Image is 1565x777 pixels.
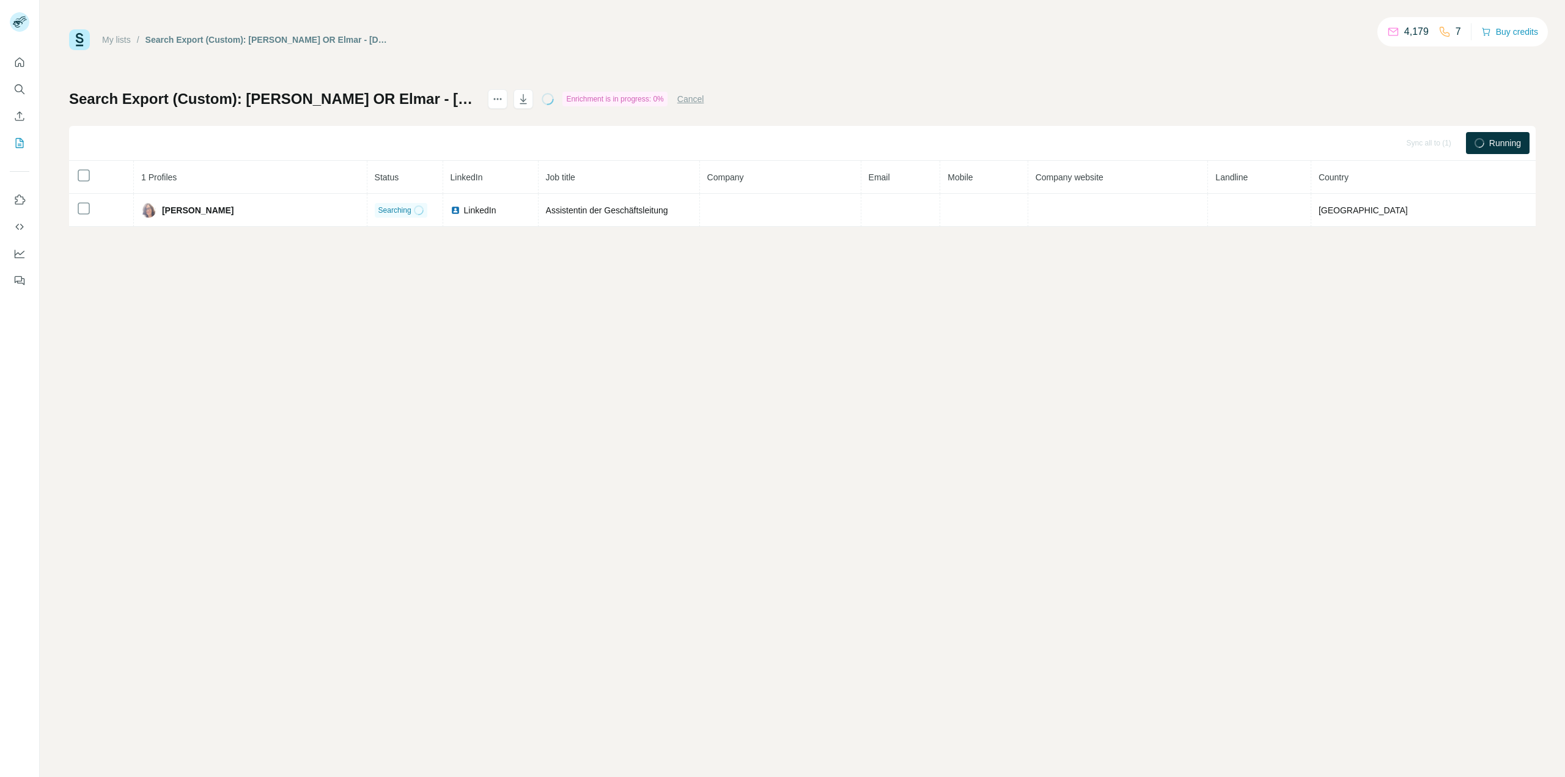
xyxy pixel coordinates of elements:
[145,34,388,46] div: Search Export (Custom): [PERSON_NAME] OR Elmar - [DATE] 14:15
[677,93,704,105] button: Cancel
[69,29,90,50] img: Surfe Logo
[546,205,668,215] span: Assistentin der Geschäftsleitung
[102,35,131,45] a: My lists
[707,172,744,182] span: Company
[375,172,399,182] span: Status
[488,89,507,109] button: actions
[451,205,460,215] img: LinkedIn logo
[1319,172,1349,182] span: Country
[141,203,156,218] img: Avatar
[10,270,29,292] button: Feedback
[1456,24,1461,39] p: 7
[1404,24,1429,39] p: 4,179
[10,243,29,265] button: Dashboard
[451,172,483,182] span: LinkedIn
[464,204,496,216] span: LinkedIn
[1489,137,1521,149] span: Running
[137,34,139,46] li: /
[948,172,973,182] span: Mobile
[10,132,29,154] button: My lists
[141,172,177,182] span: 1 Profiles
[546,172,575,182] span: Job title
[1215,172,1248,182] span: Landline
[10,189,29,211] button: Use Surfe on LinkedIn
[1036,172,1103,182] span: Company website
[10,78,29,100] button: Search
[162,204,234,216] span: [PERSON_NAME]
[378,205,411,216] span: Searching
[10,51,29,73] button: Quick start
[69,89,477,109] h1: Search Export (Custom): [PERSON_NAME] OR Elmar - [DATE] 14:15
[10,105,29,127] button: Enrich CSV
[1319,205,1408,215] span: [GEOGRAPHIC_DATA]
[562,92,667,106] div: Enrichment is in progress: 0%
[869,172,890,182] span: Email
[10,216,29,238] button: Use Surfe API
[1481,23,1538,40] button: Buy credits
